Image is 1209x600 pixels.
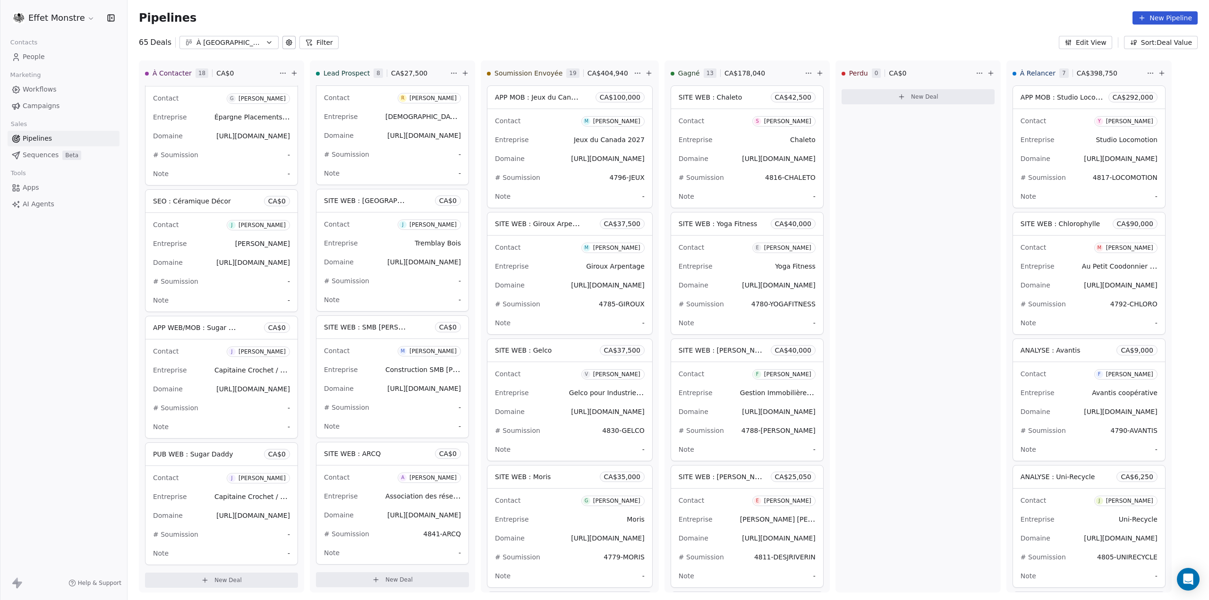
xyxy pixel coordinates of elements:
span: 4830-GELCO [602,427,644,434]
a: Campaigns [8,98,119,114]
span: [URL][DOMAIN_NAME] [571,408,645,415]
span: SITE WEB : Giroux Arpentage [495,219,591,228]
span: 4785-GIROUX [599,300,645,308]
button: Edit View [1059,36,1112,49]
span: Entreprise [324,239,358,247]
span: Note [679,319,694,327]
span: Épargne Placements [GEOGRAPHIC_DATA] [214,112,354,121]
span: # Soumission [495,174,540,181]
span: CA$ 0 [268,196,286,206]
div: G [585,497,588,505]
span: Entreprise [324,366,358,373]
span: CA$ 0 [268,449,286,459]
div: SITE WEB : [GEOGRAPHIC_DATA]CA$0ContactJ[PERSON_NAME]EntrepriseTremblay BoisDomaine[URL][DOMAIN_N... [316,189,469,312]
span: Entreprise [153,240,187,247]
span: # Soumission [679,174,724,181]
div: J [231,348,232,355]
span: Note [324,423,340,430]
span: Domaine [324,385,354,392]
span: Capitaine Crochet / Sugar Daddy / Jet Society [214,492,365,501]
span: Tremblay Bois [415,239,461,247]
span: Contact [324,220,349,228]
a: SequencesBeta [8,147,119,163]
span: [URL][DOMAIN_NAME] [571,155,645,162]
span: # Soumission [1021,174,1066,181]
span: Note [324,296,340,304]
div: G [230,95,234,102]
button: Filter [299,36,339,49]
span: Construction SMB [PERSON_NAME] inc. [385,365,515,374]
span: Note [1021,446,1036,453]
span: CA$ 9,000 [1121,346,1153,355]
span: Contact [495,117,520,125]
span: CA$ 37,500 [604,346,640,355]
span: Note [153,296,169,304]
div: SITE WEB : GelcoCA$37,500ContactV[PERSON_NAME]EntrepriseGelco pour Industries PépinDomaine[URL][D... [487,338,653,461]
span: Campaigns [23,101,60,111]
span: [URL][DOMAIN_NAME] [387,511,461,519]
div: APP MOB : Studio LocomotionCA$292,000ContactY[PERSON_NAME]EntrepriseStudio LocomotionDomaine[URL]... [1013,85,1166,208]
div: [PERSON_NAME] [1106,118,1153,125]
div: [PERSON_NAME] [764,245,811,251]
span: [URL][DOMAIN_NAME] [742,408,816,415]
div: V [585,371,588,378]
div: F [1098,371,1101,378]
span: 8 [374,68,383,78]
span: Domaine [153,385,183,393]
span: - [288,403,290,413]
span: Entreprise [495,515,529,523]
div: S [756,118,759,125]
span: [URL][DOMAIN_NAME] [1084,408,1158,415]
span: - [1155,318,1158,328]
div: SITE WEB : ChlorophylleCA$90,000ContactM[PERSON_NAME]EntrepriseAu Petit Coodonnier / Chlorophylle... [1013,212,1166,335]
span: SITE WEB : ARCQ [324,450,381,457]
div: A [401,474,404,482]
span: Domaine [324,132,354,139]
span: Note [495,193,511,200]
span: - [459,276,461,286]
span: SITE WEB : Chaleto [679,93,742,101]
span: [URL][DOMAIN_NAME] [387,258,461,266]
span: Beta [62,151,81,160]
span: [URL][DOMAIN_NAME] [216,259,290,266]
span: [PERSON_NAME] [PERSON_NAME] Avocats inc. [740,515,894,524]
span: - [288,422,290,431]
span: Entreprise [679,515,713,523]
div: À [GEOGRAPHIC_DATA] [196,38,262,48]
div: SITE WEB : Yoga FitnessCA$40,000ContactE[PERSON_NAME]EntrepriseYoga FitnessDomaine[URL][DOMAIN_NA... [671,212,824,335]
span: CA$ 0 [439,196,457,205]
span: Chaleto [790,136,816,144]
div: SITE WEB : Giroux ArpentageCA$37,500ContactM[PERSON_NAME]EntrepriseGiroux ArpentageDomaine[URL][D... [487,212,653,335]
div: SITE WEB : [PERSON_NAME]CA$40,000ContactF[PERSON_NAME]EntrepriseGestion Immobilière [PERSON_NAME]... [671,338,824,461]
span: SITE WEB : [PERSON_NAME] [679,346,772,355]
span: CA$ 0 [439,322,457,332]
span: CA$ 40,000 [775,346,811,355]
span: Entreprise [324,492,358,500]
div: APP WEB/MOB : Sugar DaddysCA$0ContactJ[PERSON_NAME]EntrepriseCapitaine Crochet / Sugar Daddy / Je... [145,316,298,439]
span: - [459,169,461,178]
span: Note [495,319,511,327]
span: SITE WEB : Moris [495,473,551,481]
span: 4790-AVANTIS [1110,427,1157,434]
span: # Soumission [495,300,540,308]
button: Effet Monstre [11,10,97,26]
span: Entreprise [324,113,358,120]
div: PUB WEB : Sugar DaddyCA$0ContactJ[PERSON_NAME]EntrepriseCapitaine Crochet / Sugar Daddy / Jet Soc... [145,442,298,565]
span: Note [679,193,694,200]
span: - [459,295,461,304]
span: [URL][DOMAIN_NAME] [571,281,645,289]
span: - [288,277,290,286]
span: Sequences [23,150,59,160]
span: Entreprise [495,389,529,397]
span: 0 [872,68,881,78]
div: [PERSON_NAME] [1106,245,1153,251]
span: Contact [679,244,704,251]
span: 4780-YOGAFITNESS [751,300,816,308]
span: Contact [324,347,349,355]
span: # Soumission [1021,427,1066,434]
span: [DEMOGRAPHIC_DATA] [PERSON_NAME] [385,112,518,121]
span: APP MOB : Studio Locomotion [1021,93,1119,101]
span: ANALYSE : Uni-Recycle [1021,473,1095,481]
span: Contact [495,370,520,378]
span: CA$ 0 [216,68,234,78]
